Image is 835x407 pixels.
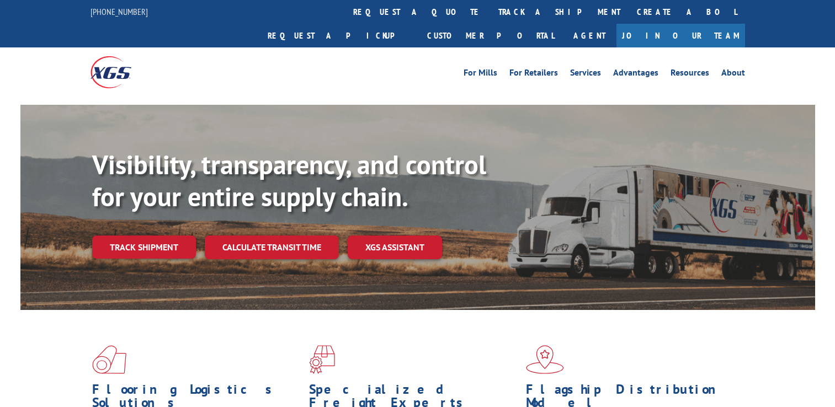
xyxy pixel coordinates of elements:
a: XGS ASSISTANT [348,235,442,259]
img: xgs-icon-flagship-distribution-model-red [526,345,564,374]
a: For Retailers [509,68,558,81]
img: xgs-icon-focused-on-flooring-red [309,345,335,374]
a: Join Our Team [616,24,745,47]
a: [PHONE_NUMBER] [91,6,148,17]
a: Advantages [613,68,658,81]
a: Calculate transit time [205,235,339,259]
a: About [721,68,745,81]
a: Resources [671,68,709,81]
a: Track shipment [92,235,196,259]
a: Request a pickup [259,24,419,47]
a: Services [570,68,601,81]
img: xgs-icon-total-supply-chain-intelligence-red [92,345,126,374]
a: Agent [562,24,616,47]
a: Customer Portal [419,24,562,47]
a: For Mills [464,68,497,81]
b: Visibility, transparency, and control for your entire supply chain. [92,147,486,213]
